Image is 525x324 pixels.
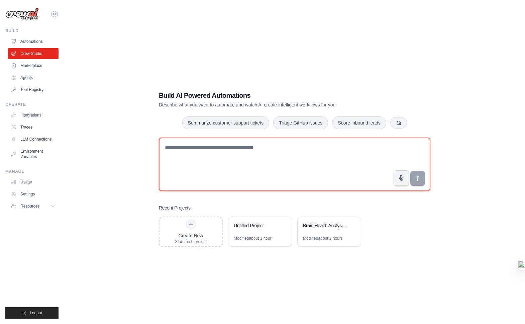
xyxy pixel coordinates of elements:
p: Describe what you want to automate and watch AI create intelligent workflows for you [159,101,384,108]
div: Create New [175,232,207,239]
img: Logo [5,8,39,20]
span: Resources [20,204,39,209]
h1: Build AI Powered Automations [159,91,384,100]
div: Untitled Project [234,222,280,229]
div: Manage [5,169,59,174]
button: Click to speak your automation idea [394,170,409,186]
button: Triage GitHub issues [273,116,328,129]
a: LLM Connections [8,134,59,145]
div: Operate [5,102,59,107]
a: Traces [8,122,59,133]
a: Automations [8,36,59,47]
button: Get new suggestions [390,117,407,129]
a: Agents [8,72,59,83]
a: Tool Registry [8,84,59,95]
div: Start fresh project [175,239,207,244]
div: Modified about 1 hour [234,236,272,241]
h3: Recent Projects [159,205,191,211]
a: Marketplace [8,60,59,71]
button: Summarize customer support tickets [182,116,269,129]
button: Resources [8,201,59,212]
a: Usage [8,177,59,187]
a: Crew Studio [8,48,59,59]
a: Integrations [8,110,59,120]
div: Brain Health Analysis Platform [303,222,349,229]
button: Score inbound leads [332,116,386,129]
div: Build [5,28,59,33]
span: Logout [30,310,42,316]
a: Environment Variables [8,146,59,162]
a: Settings [8,189,59,199]
div: Modified about 2 hours [303,236,343,241]
button: Logout [5,307,59,319]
